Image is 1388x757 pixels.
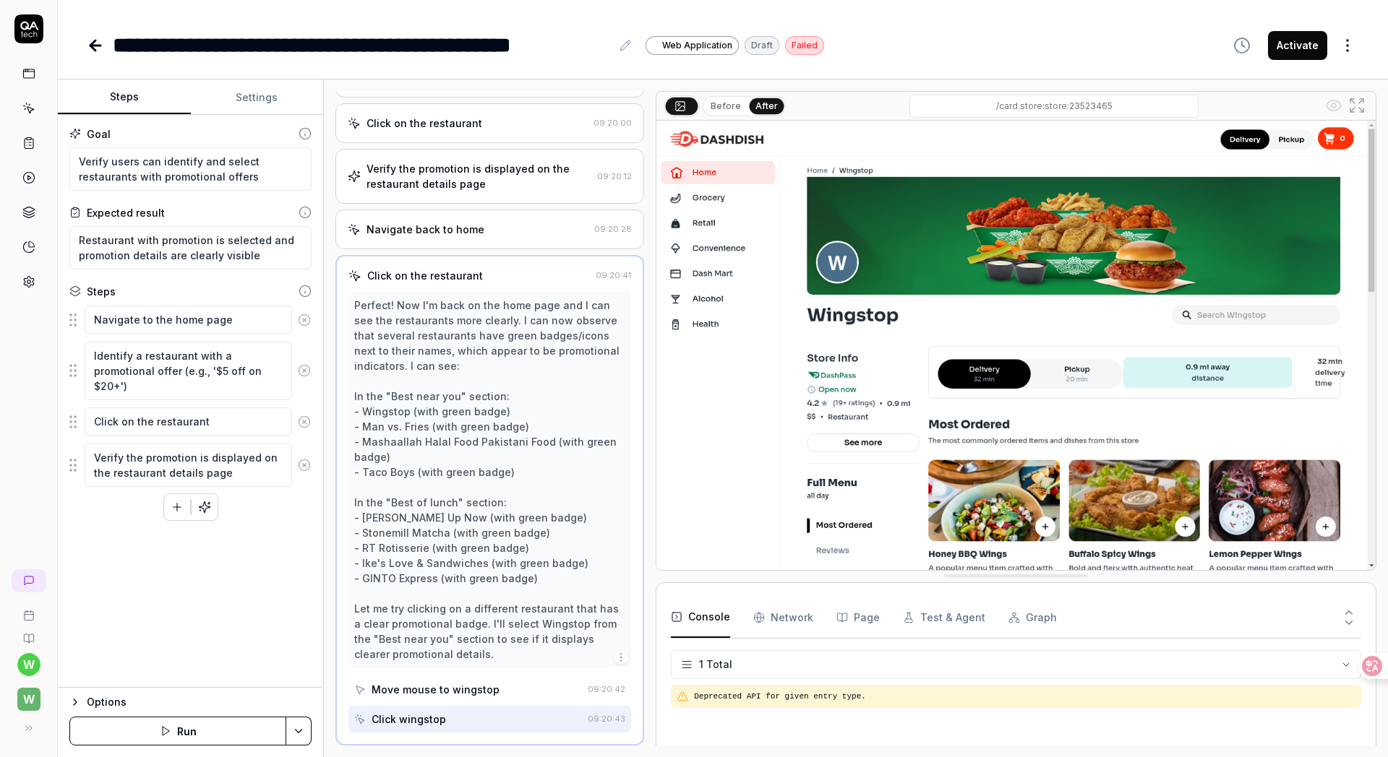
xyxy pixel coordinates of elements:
div: Steps [87,284,116,299]
a: Book a call with us [6,598,51,621]
div: Click wingstop [372,711,446,727]
button: Options [69,693,312,711]
a: Web Application [646,35,739,55]
button: Remove step [292,356,317,385]
time: 09:20:43 [588,714,625,724]
button: Network [753,597,813,638]
button: After [750,98,784,113]
time: 09:20:28 [594,224,632,234]
div: Goal [87,126,111,142]
div: Expected result [87,205,165,220]
button: Settings [191,80,324,115]
span: Web Application [662,39,732,52]
time: 09:20:00 [594,118,632,128]
time: 09:20:42 [588,684,625,694]
a: New conversation [12,569,46,592]
a: Documentation [6,621,51,644]
div: Suggestions [69,407,312,437]
span: w [17,688,40,711]
div: Options [87,693,312,711]
time: 09:20:12 [597,171,632,181]
div: Perfect! Now I'm back on the home page and I can see the restaurants more clearly. I can now obse... [354,298,625,662]
button: Remove step [292,407,317,436]
div: Suggestions [69,443,312,488]
button: Activate [1268,31,1327,60]
div: Suggestions [69,341,312,401]
div: Draft [745,36,779,55]
button: Run [69,717,286,745]
button: Graph [1008,597,1057,638]
button: Console [671,597,730,638]
button: Show all interative elements [1322,94,1345,117]
button: Move mouse to wingstop09:20:42 [348,676,631,703]
button: Test & Agent [903,597,985,638]
div: Move mouse to wingstop [372,682,500,697]
div: Suggestions [69,305,312,335]
button: Before [705,98,747,114]
div: Failed [785,36,824,55]
div: Click on the restaurant [367,116,482,131]
div: Click on the restaurant [367,268,483,283]
button: View version history [1225,31,1259,60]
button: w [6,676,51,714]
button: Open in full screen [1345,94,1368,117]
button: Page [836,597,880,638]
div: Navigate back to home [367,222,484,237]
img: Screenshot [656,121,1376,570]
button: Remove step [292,306,317,334]
button: Remove step [292,451,317,480]
button: Steps [58,80,191,115]
time: 09:20:41 [596,270,631,280]
button: w [17,653,40,676]
pre: Deprecated API for given entry type. [694,691,1355,703]
div: Verify the promotion is displayed on the restaurant details page [367,161,591,191]
button: Click wingstop09:20:43 [348,706,631,732]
